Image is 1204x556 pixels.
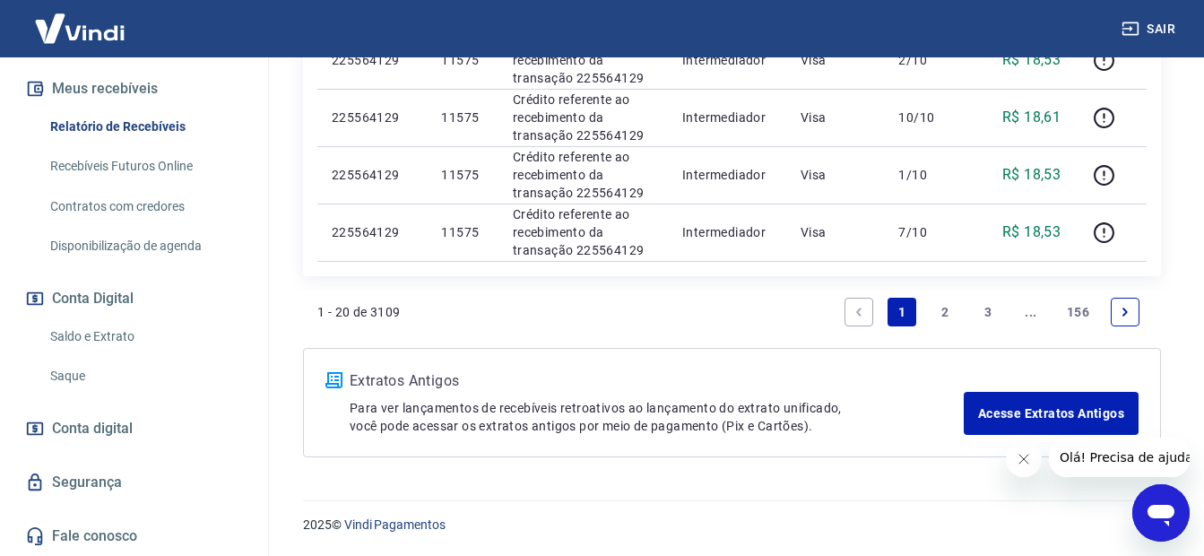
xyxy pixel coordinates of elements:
[1060,298,1096,326] a: Page 156
[317,303,401,321] p: 1 - 20 de 3109
[441,223,483,241] p: 11575
[22,409,247,448] a: Conta digital
[888,298,916,326] a: Page 1 is your current page
[43,148,247,185] a: Recebíveis Futuros Online
[332,223,412,241] p: 225564129
[974,298,1002,326] a: Page 3
[303,516,1161,534] p: 2025 ©
[441,51,483,69] p: 11575
[22,69,247,109] button: Meus recebíveis
[43,318,247,355] a: Saldo e Extrato
[1002,107,1061,128] p: R$ 18,61
[837,291,1147,334] ul: Pagination
[22,279,247,318] button: Conta Digital
[43,109,247,145] a: Relatório de Recebíveis
[350,399,964,435] p: Para ver lançamentos de recebíveis retroativos ao lançamento do extrato unificado, você pode aces...
[513,33,654,87] p: Crédito referente ao recebimento da transação 225564129
[898,223,951,241] p: 7/10
[22,1,138,56] img: Vindi
[801,223,871,241] p: Visa
[441,166,483,184] p: 11575
[1002,222,1061,243] p: R$ 18,53
[513,205,654,259] p: Crédito referente ao recebimento da transação 225564129
[43,188,247,225] a: Contratos com credores
[1132,484,1190,542] iframe: Botão para abrir a janela de mensagens
[1002,49,1061,71] p: R$ 18,53
[344,517,446,532] a: Vindi Pagamentos
[1049,438,1190,477] iframe: Mensagem da empresa
[801,51,871,69] p: Visa
[1017,298,1045,326] a: Jump forward
[43,228,247,265] a: Disponibilização de agenda
[332,51,412,69] p: 225564129
[682,109,772,126] p: Intermediador
[898,51,951,69] p: 2/10
[801,109,871,126] p: Visa
[801,166,871,184] p: Visa
[350,370,964,392] p: Extratos Antigos
[52,416,133,441] span: Conta digital
[43,358,247,395] a: Saque
[22,517,247,556] a: Fale conosco
[441,109,483,126] p: 11575
[22,463,247,502] a: Segurança
[682,166,772,184] p: Intermediador
[513,148,654,202] p: Crédito referente ao recebimento da transação 225564129
[898,109,951,126] p: 10/10
[11,13,151,27] span: Olá! Precisa de ajuda?
[931,298,959,326] a: Page 2
[1111,298,1139,326] a: Next page
[845,298,873,326] a: Previous page
[332,109,412,126] p: 225564129
[1118,13,1182,46] button: Sair
[682,51,772,69] p: Intermediador
[682,223,772,241] p: Intermediador
[325,372,342,388] img: ícone
[1006,441,1042,477] iframe: Fechar mensagem
[1002,164,1061,186] p: R$ 18,53
[332,166,412,184] p: 225564129
[513,91,654,144] p: Crédito referente ao recebimento da transação 225564129
[964,392,1139,435] a: Acesse Extratos Antigos
[898,166,951,184] p: 1/10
